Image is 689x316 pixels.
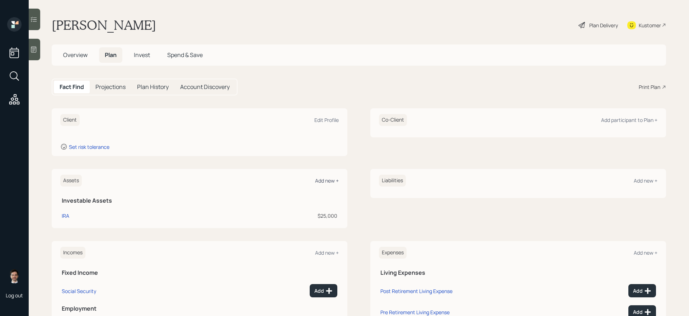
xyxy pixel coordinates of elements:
[60,247,85,259] h6: Incomes
[134,51,150,59] span: Invest
[633,287,651,294] div: Add
[379,247,407,259] h6: Expenses
[315,249,339,256] div: Add new +
[639,22,661,29] div: Kustomer
[95,84,126,90] h5: Projections
[633,308,651,316] div: Add
[314,287,333,294] div: Add
[634,249,657,256] div: Add new +
[62,212,69,220] div: IRA
[380,288,453,294] div: Post Retirement Living Expense
[380,269,656,276] h5: Living Expenses
[62,288,96,294] div: Social Security
[137,84,169,90] h5: Plan History
[379,114,407,126] h6: Co-Client
[105,51,117,59] span: Plan
[60,114,80,126] h6: Client
[60,175,82,187] h6: Assets
[150,212,337,220] div: $25,000
[634,177,657,184] div: Add new +
[52,17,156,33] h1: [PERSON_NAME]
[69,143,109,150] div: Set risk tolerance
[63,51,88,59] span: Overview
[62,269,337,276] h5: Fixed Income
[380,309,450,316] div: Pre Retirement Living Expense
[60,84,84,90] h5: Fact Find
[639,83,660,91] div: Print Plan
[589,22,618,29] div: Plan Delivery
[62,305,337,312] h5: Employment
[315,177,339,184] div: Add new +
[310,284,337,297] button: Add
[180,84,230,90] h5: Account Discovery
[314,117,339,123] div: Edit Profile
[628,284,656,297] button: Add
[167,51,203,59] span: Spend & Save
[62,197,337,204] h5: Investable Assets
[7,269,22,283] img: jonah-coleman-headshot.png
[379,175,406,187] h6: Liabilities
[601,117,657,123] div: Add participant to Plan +
[6,292,23,299] div: Log out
